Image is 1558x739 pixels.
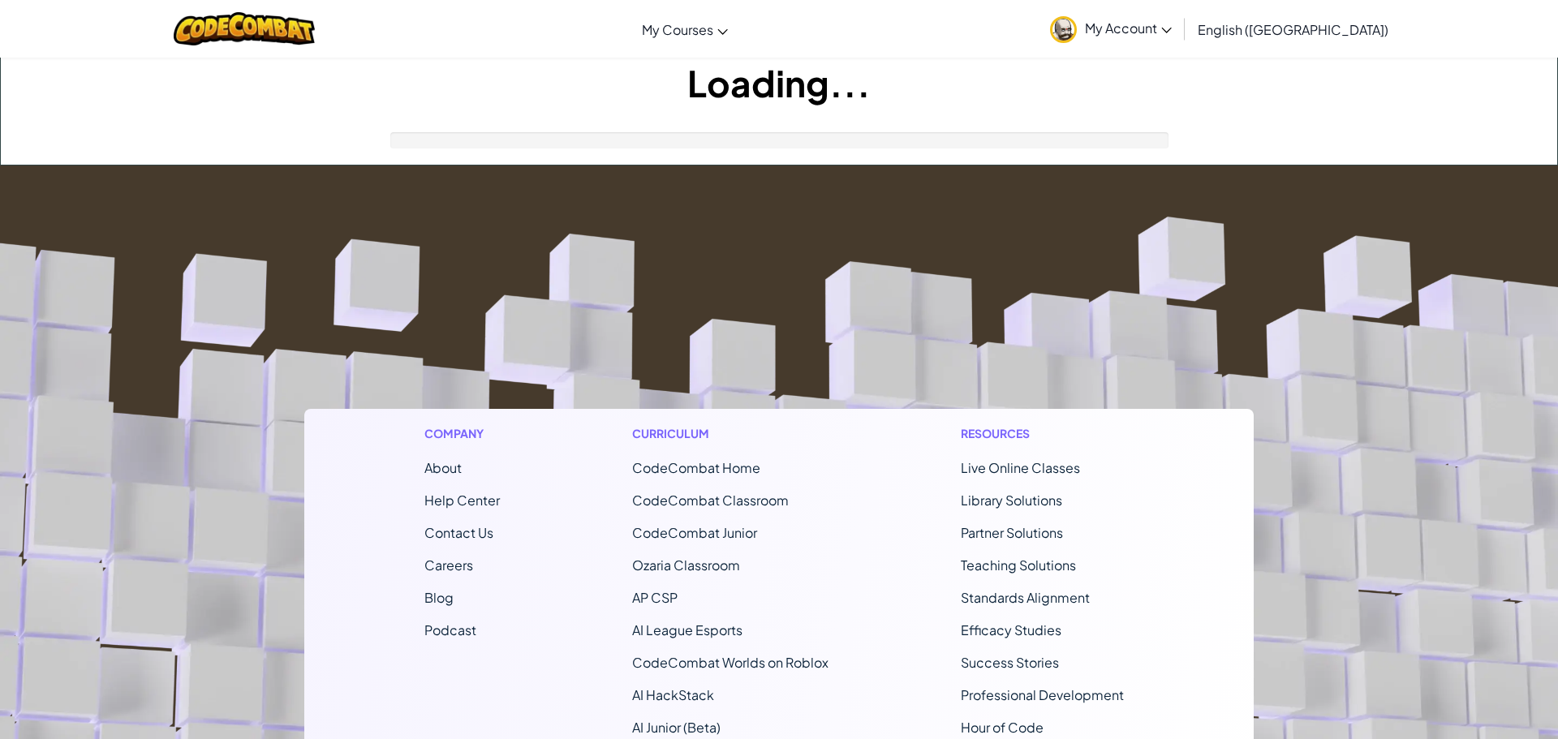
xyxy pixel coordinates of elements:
a: AI Junior (Beta) [632,719,721,736]
span: My Courses [642,21,713,38]
a: Standards Alignment [961,589,1090,606]
img: CodeCombat logo [174,12,316,45]
img: avatar [1050,16,1077,43]
span: CodeCombat Home [632,459,760,476]
a: CodeCombat Worlds on Roblox [632,654,828,671]
a: Careers [424,556,473,574]
a: Professional Development [961,686,1124,703]
a: Live Online Classes [961,459,1080,476]
a: AI HackStack [632,686,714,703]
span: English ([GEOGRAPHIC_DATA]) [1198,21,1388,38]
a: Efficacy Studies [961,621,1061,638]
a: Ozaria Classroom [632,556,740,574]
h1: Resources [961,425,1134,442]
a: AI League Esports [632,621,742,638]
a: Blog [424,589,454,606]
a: English ([GEOGRAPHIC_DATA]) [1190,7,1397,51]
a: About [424,459,462,476]
a: CodeCombat Junior [632,524,757,541]
span: Contact Us [424,524,493,541]
a: Partner Solutions [961,524,1063,541]
a: AP CSP [632,589,678,606]
a: My Courses [634,7,736,51]
h1: Loading... [1,58,1557,108]
a: CodeCombat Classroom [632,492,789,509]
h1: Curriculum [632,425,828,442]
a: My Account [1042,3,1180,54]
a: Hour of Code [961,719,1044,736]
span: My Account [1085,19,1172,37]
a: Teaching Solutions [961,556,1076,574]
a: Library Solutions [961,492,1062,509]
a: Podcast [424,621,476,638]
h1: Company [424,425,500,442]
a: Success Stories [961,654,1059,671]
a: Help Center [424,492,500,509]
